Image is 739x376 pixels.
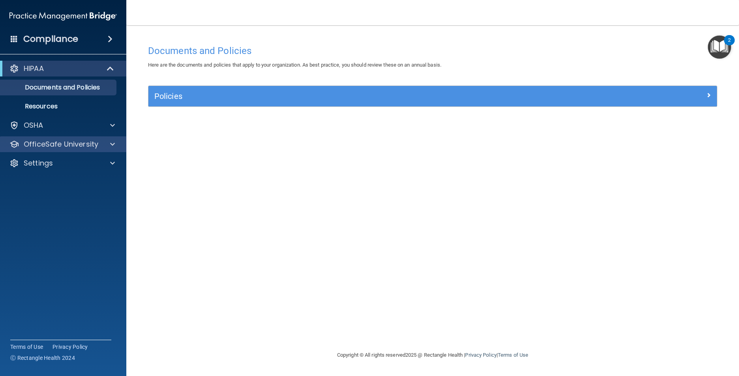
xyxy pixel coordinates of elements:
img: PMB logo [9,8,117,24]
p: Resources [5,102,113,110]
div: 2 [728,40,731,50]
a: Terms of Use [10,343,43,351]
a: Policies [154,90,711,102]
a: Settings [9,158,115,168]
p: Documents and Policies [5,84,113,91]
a: OSHA [9,121,115,130]
a: HIPAA [9,64,114,73]
p: OfficeSafe University [24,140,98,149]
a: OfficeSafe University [9,140,115,149]
a: Privacy Policy [465,352,496,358]
a: Terms of Use [498,352,528,358]
span: Here are the documents and policies that apply to your organization. As best practice, you should... [148,62,441,68]
h5: Policies [154,92,569,101]
p: OSHA [24,121,43,130]
div: Copyright © All rights reserved 2025 @ Rectangle Health | | [289,342,577,368]
p: HIPAA [24,64,44,73]
h4: Compliance [23,34,78,45]
iframe: Drift Widget Chat Controller [602,320,730,352]
button: Open Resource Center, 2 new notifications [708,35,731,59]
h4: Documents and Policies [148,46,717,56]
span: Ⓒ Rectangle Health 2024 [10,354,75,362]
a: Privacy Policy [53,343,88,351]
p: Settings [24,158,53,168]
